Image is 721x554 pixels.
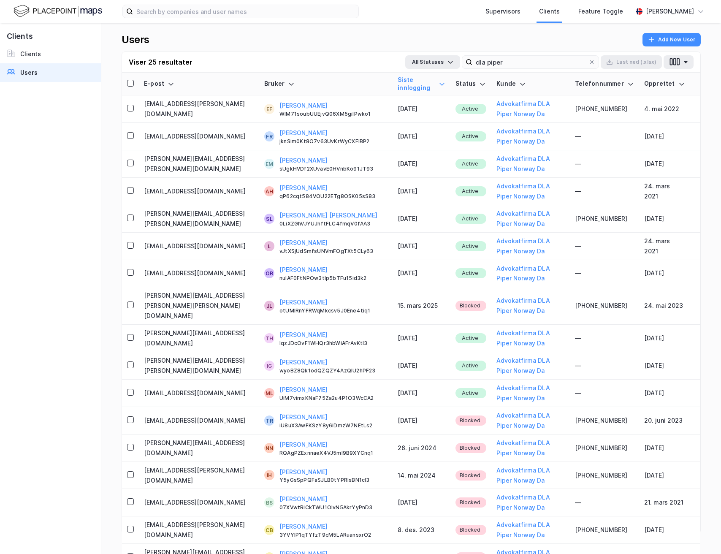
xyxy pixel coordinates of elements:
div: qP62cqt584VOU22ETg8OSK05sS83 [279,193,388,200]
td: [DATE] [393,325,450,352]
button: Advokatfirma DLA Piper Norway Da [496,126,565,147]
div: [PHONE_NUMBER] [575,415,634,426]
div: EM [266,159,273,169]
td: — [570,233,639,260]
div: SL [266,214,272,224]
td: 8. des. 2023 [393,516,450,544]
button: Advokatfirma DLA Piper Norway Da [496,492,565,513]
div: nulAF0FtNPOw3tIp5bTFu15id3k2 [279,275,388,282]
div: AH [266,186,273,196]
input: Search user by name, email or client [472,56,588,68]
button: [PERSON_NAME] [279,440,328,450]
td: [DATE] [393,95,450,123]
td: [PERSON_NAME][EMAIL_ADDRESS][PERSON_NAME][PERSON_NAME][DOMAIN_NAME] [139,287,259,325]
div: NN [266,443,273,453]
div: sUgkHVDf2XUvavE0HVnbKo91JT93 [279,166,388,172]
td: [DATE] [393,123,450,150]
div: OR [266,268,273,278]
td: [PERSON_NAME][EMAIL_ADDRESS][PERSON_NAME][DOMAIN_NAME] [139,205,259,233]
div: Feature Toggle [578,6,623,16]
div: L [268,241,271,251]
td: [DATE] [393,205,450,233]
td: [DATE] [393,380,450,407]
div: Users [20,68,38,78]
td: [DATE] [639,260,690,288]
td: [DATE] [639,462,690,489]
td: 4. mai 2022 [639,95,690,123]
div: Siste innlogging [398,76,445,92]
td: 15. mars 2025 [393,287,450,325]
td: [PERSON_NAME][EMAIL_ADDRESS][DOMAIN_NAME] [139,325,259,352]
td: — [570,123,639,150]
div: Clients [20,49,41,59]
td: [EMAIL_ADDRESS][DOMAIN_NAME] [139,123,259,150]
td: [DATE] [639,325,690,352]
button: Add New User [642,33,701,46]
td: 20. juni 2023 [639,407,690,435]
div: [PHONE_NUMBER] [575,470,634,481]
td: 26. juni 2024 [393,435,450,462]
div: jknSim0Kt8O7v63UvKrWyCXFlBP2 [279,138,388,145]
div: [PHONE_NUMBER] [575,443,634,453]
div: TR [266,415,273,426]
div: wyoBZ8Qk1odQZQZY4AzQlU2hPF23 [279,367,388,374]
div: [PERSON_NAME] [646,6,694,16]
div: iU8uX3AwFKSzY8y6iDmzW7NEtLs2 [279,422,388,429]
button: Advokatfirma DLA Piper Norway Da [496,236,565,256]
button: [PERSON_NAME] [279,238,328,248]
div: CB [266,525,273,535]
td: [DATE] [639,123,690,150]
td: [DATE] [393,233,450,260]
button: Advokatfirma DLA Piper Norway Da [496,438,565,458]
button: [PERSON_NAME] [279,412,328,422]
td: [DATE] [393,489,450,516]
button: [PERSON_NAME] [PERSON_NAME] [279,210,377,220]
td: 24. mai 2023 [639,287,690,325]
img: logo.f888ab2527a4732fd821a326f86c7f29.svg [14,4,102,19]
div: 0LiXZGhVJYUJhftFLC4fmqV0fAA3 [279,220,388,227]
td: [PERSON_NAME][EMAIL_ADDRESS][PERSON_NAME][DOMAIN_NAME] [139,150,259,178]
button: Advokatfirma DLA Piper Norway Da [496,410,565,431]
button: [PERSON_NAME] [279,128,328,138]
td: — [570,150,639,178]
div: Supervisors [485,6,520,16]
div: EF [266,104,272,114]
button: Advokatfirma DLA Piper Norway Da [496,209,565,229]
td: [EMAIL_ADDRESS][PERSON_NAME][DOMAIN_NAME] [139,462,259,489]
td: [EMAIL_ADDRESS][DOMAIN_NAME] [139,489,259,516]
td: [DATE] [393,150,450,178]
button: [PERSON_NAME] [279,494,328,504]
div: 3YVYlP1qTYfzT9cM5LARuansxrO2 [279,532,388,538]
div: ML [266,388,273,398]
td: 24. mars 2021 [639,233,690,260]
div: Status [455,80,486,88]
td: [EMAIL_ADDRESS][PERSON_NAME][DOMAIN_NAME] [139,95,259,123]
button: [PERSON_NAME] [279,100,328,111]
td: [DATE] [639,516,690,544]
div: TH [266,333,273,343]
button: Advokatfirma DLA Piper Norway Da [496,154,565,174]
td: 21. mars 2021 [639,489,690,516]
div: [PHONE_NUMBER] [575,525,634,535]
td: [EMAIL_ADDRESS][DOMAIN_NAME] [139,380,259,407]
td: — [570,325,639,352]
div: [PHONE_NUMBER] [575,301,634,311]
button: Advokatfirma DLA Piper Norway Da [496,383,565,403]
td: — [570,380,639,407]
div: UiM7vimxKNaF75Za2u4P1O3WcCA2 [279,395,388,402]
button: Advokatfirma DLA Piper Norway Da [496,296,565,316]
td: [DATE] [639,435,690,462]
td: — [570,352,639,380]
button: Advokatfirma DLA Piper Norway Da [496,520,565,540]
td: [DATE] [393,260,450,288]
button: [PERSON_NAME] [279,330,328,340]
button: All Statuses [405,55,460,69]
td: [DATE] [639,150,690,178]
td: — [570,260,639,288]
input: Search by companies and user names [133,5,358,18]
div: Clients [539,6,560,16]
div: Telefonnummer [575,80,634,88]
div: IH [267,470,272,480]
button: Advokatfirma DLA Piper Norway Da [496,99,565,119]
div: WIM71soubUUEjvQ06XM5giIPwko1 [279,111,388,117]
